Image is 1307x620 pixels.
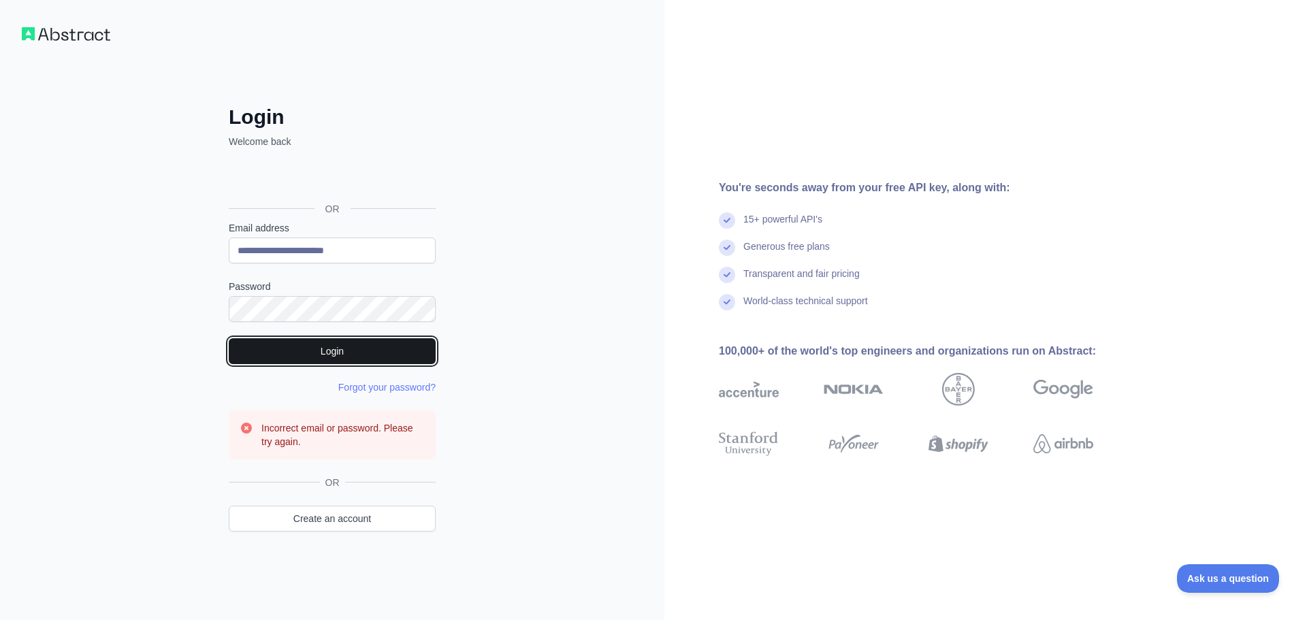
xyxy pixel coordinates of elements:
[229,338,436,364] button: Login
[929,429,988,459] img: shopify
[743,212,822,240] div: 15+ powerful API's
[1033,373,1093,406] img: google
[1177,564,1280,593] iframe: Toggle Customer Support
[719,267,735,283] img: check mark
[719,429,779,459] img: stanford university
[743,240,830,267] div: Generous free plans
[314,202,351,216] span: OR
[229,506,436,532] a: Create an account
[338,382,436,393] a: Forgot your password?
[743,294,868,321] div: World-class technical support
[719,373,779,406] img: accenture
[229,105,436,129] h2: Login
[824,373,884,406] img: nokia
[320,476,345,489] span: OR
[719,240,735,256] img: check mark
[743,267,860,294] div: Transparent and fair pricing
[222,163,440,193] iframe: Sign in with Google Button
[719,212,735,229] img: check mark
[22,27,110,41] img: Workflow
[719,294,735,310] img: check mark
[824,429,884,459] img: payoneer
[942,373,975,406] img: bayer
[719,180,1137,196] div: You're seconds away from your free API key, along with:
[229,221,436,235] label: Email address
[229,135,436,148] p: Welcome back
[229,280,436,293] label: Password
[1033,429,1093,459] img: airbnb
[719,343,1137,359] div: 100,000+ of the world's top engineers and organizations run on Abstract:
[261,421,425,448] h3: Incorrect email or password. Please try again.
